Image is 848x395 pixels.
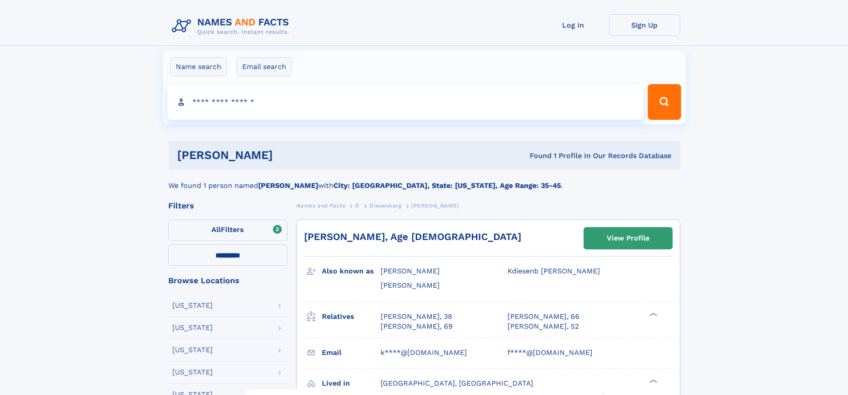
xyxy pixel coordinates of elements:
[647,378,658,384] div: ❯
[584,228,672,249] a: View Profile
[172,369,213,376] div: [US_STATE]
[170,57,227,76] label: Name search
[369,200,401,211] a: Diesenberg
[322,309,381,324] h3: Relatives
[304,231,521,242] a: [PERSON_NAME], Age [DEMOGRAPHIC_DATA]
[647,311,658,317] div: ❯
[648,84,681,120] button: Search Button
[355,200,360,211] a: D
[177,150,402,161] h1: [PERSON_NAME]
[322,345,381,360] h3: Email
[168,220,288,241] label: Filters
[401,151,671,161] div: Found 1 Profile In Our Records Database
[168,277,288,285] div: Browse Locations
[211,225,221,234] span: All
[172,346,213,354] div: [US_STATE]
[296,200,345,211] a: Names and Facts
[381,379,533,387] span: [GEOGRAPHIC_DATA], [GEOGRAPHIC_DATA]
[607,228,649,248] div: View Profile
[333,181,561,190] b: City: [GEOGRAPHIC_DATA], State: [US_STATE], Age Range: 35-45
[381,267,440,275] span: [PERSON_NAME]
[167,84,644,120] input: search input
[236,57,292,76] label: Email search
[507,312,580,322] a: [PERSON_NAME], 66
[172,324,213,331] div: [US_STATE]
[172,302,213,309] div: [US_STATE]
[258,181,318,190] b: [PERSON_NAME]
[381,312,452,322] a: [PERSON_NAME], 38
[411,203,459,209] span: [PERSON_NAME]
[507,322,579,331] a: [PERSON_NAME], 52
[609,14,680,36] a: Sign Up
[322,264,381,279] h3: Also known as
[381,281,440,289] span: [PERSON_NAME]
[168,14,296,38] img: Logo Names and Facts
[507,267,600,275] span: Kdiesenb [PERSON_NAME]
[322,376,381,391] h3: Lived in
[355,203,360,209] span: D
[168,170,680,191] div: We found 1 person named with .
[369,203,401,209] span: Diesenberg
[381,322,453,331] a: [PERSON_NAME], 69
[538,14,609,36] a: Log In
[168,202,288,210] div: Filters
